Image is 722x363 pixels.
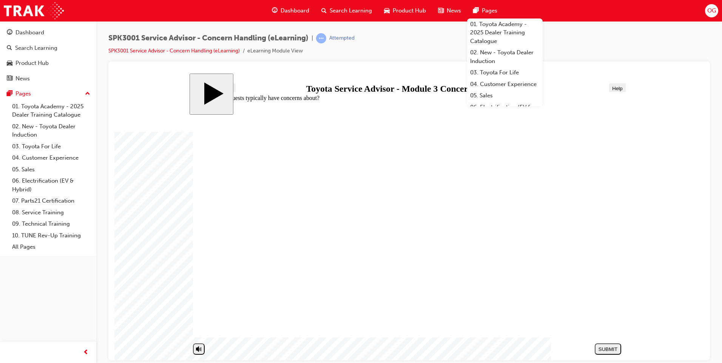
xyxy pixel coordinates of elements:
div: Attempted [329,35,355,42]
a: 03. Toyota For Life [467,67,543,78]
button: Pages [3,87,93,101]
div: Pages [15,89,31,98]
a: 06. Electrification (EV & Hybrid) [9,175,93,195]
a: pages-iconPages [467,3,503,18]
a: 04. Customer Experience [9,152,93,164]
a: 01. Toyota Academy - 2025 Dealer Training Catalogue [467,18,543,47]
a: 02. New - Toyota Dealer Induction [467,47,543,67]
span: learningRecordVerb_ATTEMPT-icon [316,33,326,43]
a: 01. Toyota Academy - 2025 Dealer Training Catalogue [9,101,93,121]
div: News [15,74,30,83]
span: News [447,6,461,15]
span: SPK3001 Service Advisor - Concern Handling (eLearning) [108,34,309,43]
span: | [312,34,313,43]
span: Search Learning [330,6,372,15]
span: Product Hub [393,6,426,15]
span: search-icon [7,45,12,52]
span: car-icon [7,60,12,67]
span: guage-icon [272,6,278,15]
a: 07. Parts21 Certification [9,195,93,207]
span: search-icon [321,6,327,15]
a: SPK3001 Service Advisor - Concern Handling (eLearning) [108,48,240,54]
span: pages-icon [473,6,479,15]
a: 05. Sales [9,164,93,175]
a: All Pages [9,241,93,253]
span: car-icon [384,6,390,15]
span: OG [707,6,716,15]
span: guage-icon [7,29,12,36]
span: prev-icon [83,348,89,357]
span: Dashboard [281,6,309,15]
a: 02. New - Toyota Dealer Induction [9,121,93,141]
a: 10. TUNE Rev-Up Training [9,230,93,241]
a: Search Learning [3,41,93,55]
a: 03. Toyota For Life [9,141,93,152]
a: News [3,72,93,86]
a: 04. Customer Experience [467,78,543,90]
span: pages-icon [7,91,12,97]
span: up-icon [85,89,90,99]
button: DashboardSearch LearningProduct HubNews [3,24,93,87]
a: 08. Service Training [9,207,93,218]
a: Dashboard [3,26,93,40]
img: Trak [4,2,64,19]
a: 06. Electrification (EV & Hybrid) [467,102,543,122]
a: 05. Sales [467,90,543,102]
a: car-iconProduct Hub [378,3,432,18]
div: Product Hub [15,59,49,68]
li: eLearning Module View [247,47,303,55]
span: news-icon [438,6,444,15]
button: OG [705,4,718,17]
span: news-icon [7,75,12,82]
a: 09. Technical Training [9,218,93,230]
a: news-iconNews [432,3,467,18]
a: Product Hub [3,56,93,70]
div: Dashboard [15,28,44,37]
div: Search Learning [15,44,57,52]
span: Pages [482,6,497,15]
a: guage-iconDashboard [266,3,315,18]
a: search-iconSearch Learning [315,3,378,18]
